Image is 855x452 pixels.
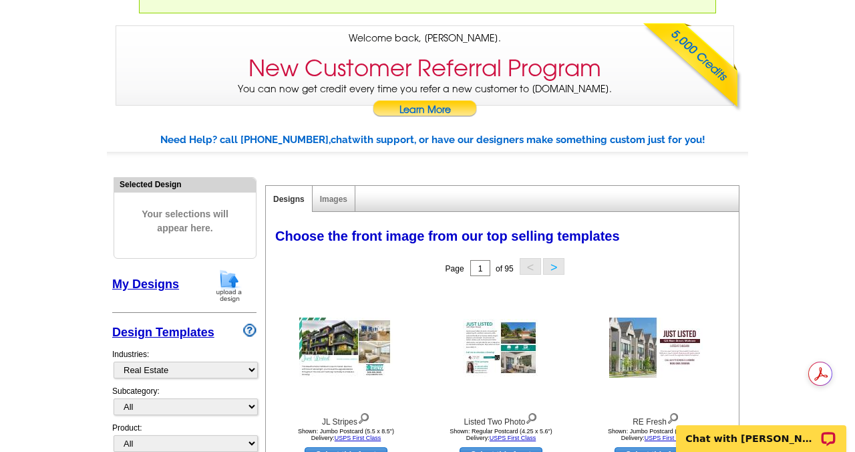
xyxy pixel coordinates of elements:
a: USPS First Class [335,435,381,441]
div: Listed Two Photo [427,410,574,428]
span: of 95 [496,264,514,273]
div: Shown: Jumbo Postcard (5.5 x 8.5") Delivery: [273,428,419,441]
span: Choose the front image from our top selling templates [275,229,620,243]
img: view design details [525,410,538,425]
div: RE Fresh [582,410,729,428]
h3: New Customer Referral Program [248,55,601,82]
a: USPS First Class [490,435,536,441]
div: Industries: [112,342,256,385]
span: Page [446,264,464,273]
img: JL Stripes [299,318,393,378]
div: JL Stripes [273,410,419,428]
div: Shown: Regular Postcard (4.25 x 5.6") Delivery: [427,428,574,441]
img: Listed Two Photo [463,319,539,376]
img: design-wizard-help-icon.png [243,324,256,337]
div: Shown: Jumbo Postcard (5.5 x 8.5") Delivery: [582,428,729,441]
span: Your selections will appear here. [124,194,246,249]
img: RE Fresh [609,318,703,378]
a: Learn More [372,100,478,120]
a: USPS First Class [645,435,691,441]
button: < [520,258,541,275]
img: view design details [357,410,370,425]
div: Subcategory: [112,385,256,422]
iframe: LiveChat chat widget [667,410,855,452]
span: chat [331,134,352,146]
a: Images [320,195,347,204]
p: You can now get credit every time you refer a new customer to [DOMAIN_NAME]. [116,82,733,120]
span: Welcome back, [PERSON_NAME]. [349,31,501,45]
img: upload-design [212,269,246,303]
img: view design details [667,410,679,425]
a: My Designs [112,277,179,291]
div: Selected Design [114,178,256,191]
a: Designs [273,195,305,204]
div: Need Help? call [PHONE_NUMBER], with support, or have our designers make something custom just fo... [160,132,748,148]
button: > [543,258,564,275]
a: Design Templates [112,326,214,339]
